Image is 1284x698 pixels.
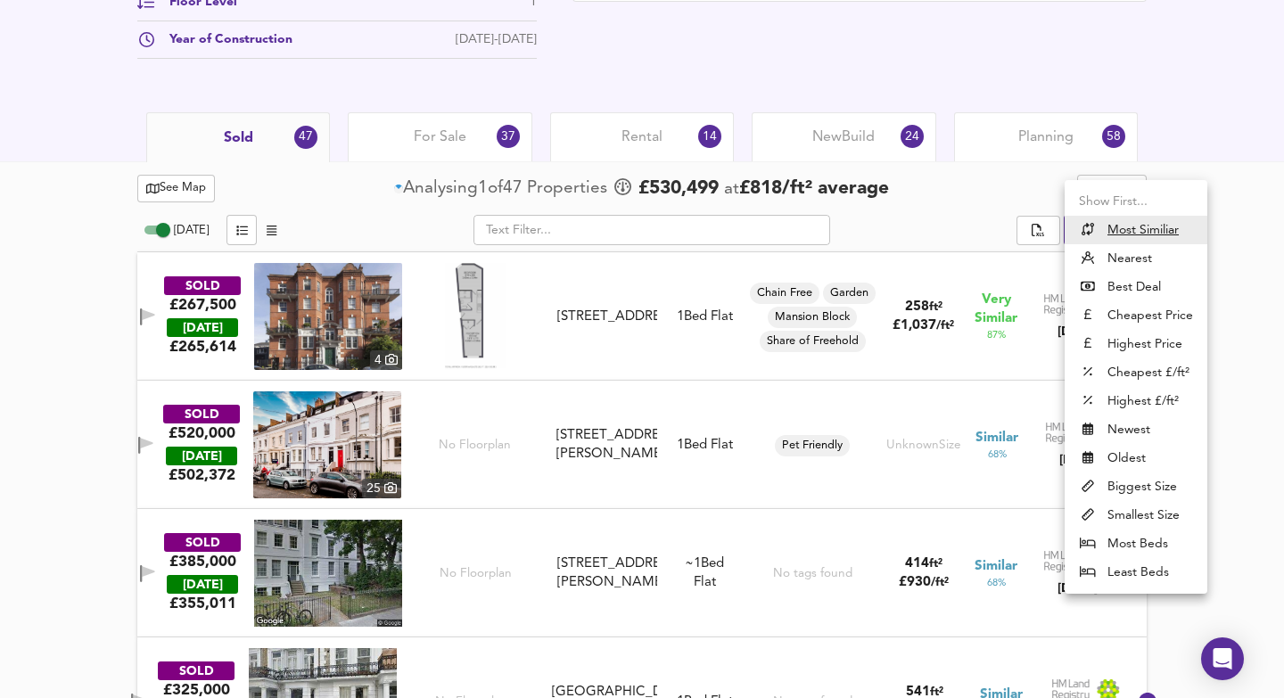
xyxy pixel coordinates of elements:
li: Most Beds [1065,530,1207,558]
li: Cheapest Price [1065,301,1207,330]
li: Nearest [1065,244,1207,273]
li: Best Deal [1065,273,1207,301]
li: Biggest Size [1065,472,1207,501]
li: Oldest [1065,444,1207,472]
u: Most Similiar [1107,221,1179,239]
li: Least Beds [1065,558,1207,587]
li: Smallest Size [1065,501,1207,530]
li: Cheapest £/ft² [1065,358,1207,387]
li: Highest £/ft² [1065,387,1207,415]
div: Open Intercom Messenger [1201,637,1244,680]
li: Newest [1065,415,1207,444]
li: Highest Price [1065,330,1207,358]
